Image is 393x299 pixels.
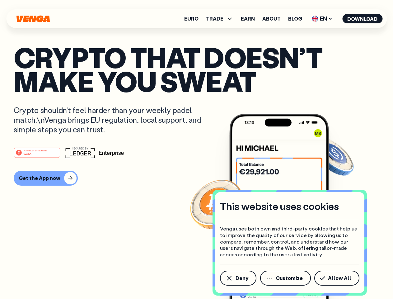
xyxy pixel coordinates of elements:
a: #1 PRODUCT OF THE MONTHWeb3 [14,151,60,159]
img: flag-uk [312,16,318,22]
button: Allow All [314,271,359,286]
span: Allow All [328,276,351,281]
a: Blog [288,16,302,21]
p: Venga uses both own and third-party cookies that help us to improve the quality of our service by... [220,225,359,258]
button: Customize [260,271,311,286]
button: Get the App now [14,171,78,186]
span: TRADE [206,15,233,22]
svg: Home [16,15,50,22]
span: EN [310,14,335,24]
span: Deny [236,276,248,281]
p: Crypto shouldn’t feel harder than your weekly padel match.\nVenga brings EU regulation, local sup... [14,105,210,135]
a: About [262,16,281,21]
button: Deny [220,271,256,286]
tspan: Web3 [24,152,31,155]
img: Bitcoin [189,176,245,232]
p: Crypto that doesn’t make you sweat [14,45,379,93]
div: Get the App now [19,175,60,181]
a: Euro [184,16,199,21]
button: Download [342,14,382,23]
span: Customize [276,276,303,281]
tspan: #1 PRODUCT OF THE MONTH [24,149,47,151]
a: Earn [241,16,255,21]
img: USDC coin [310,134,355,179]
h4: This website uses cookies [220,200,339,213]
span: TRADE [206,16,223,21]
a: Get the App now [14,171,379,186]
